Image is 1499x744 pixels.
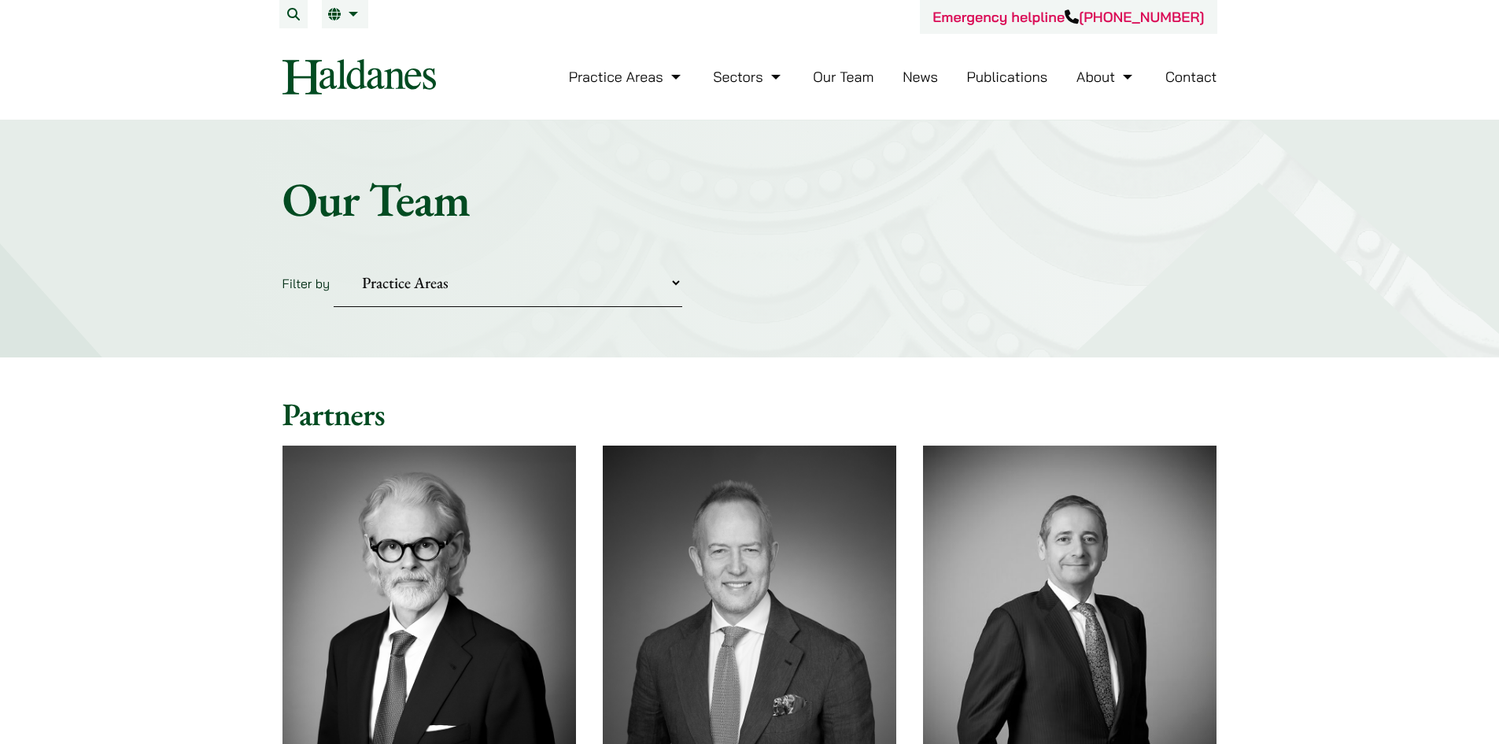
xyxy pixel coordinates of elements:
[282,171,1217,228] h1: Our Team
[282,59,436,94] img: Logo of Haldanes
[813,68,873,86] a: Our Team
[1165,68,1217,86] a: Contact
[713,68,784,86] a: Sectors
[967,68,1048,86] a: Publications
[282,395,1217,433] h2: Partners
[903,68,938,86] a: News
[1076,68,1136,86] a: About
[569,68,685,86] a: Practice Areas
[328,8,362,20] a: EN
[932,8,1204,26] a: Emergency helpline[PHONE_NUMBER]
[282,276,330,291] label: Filter by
